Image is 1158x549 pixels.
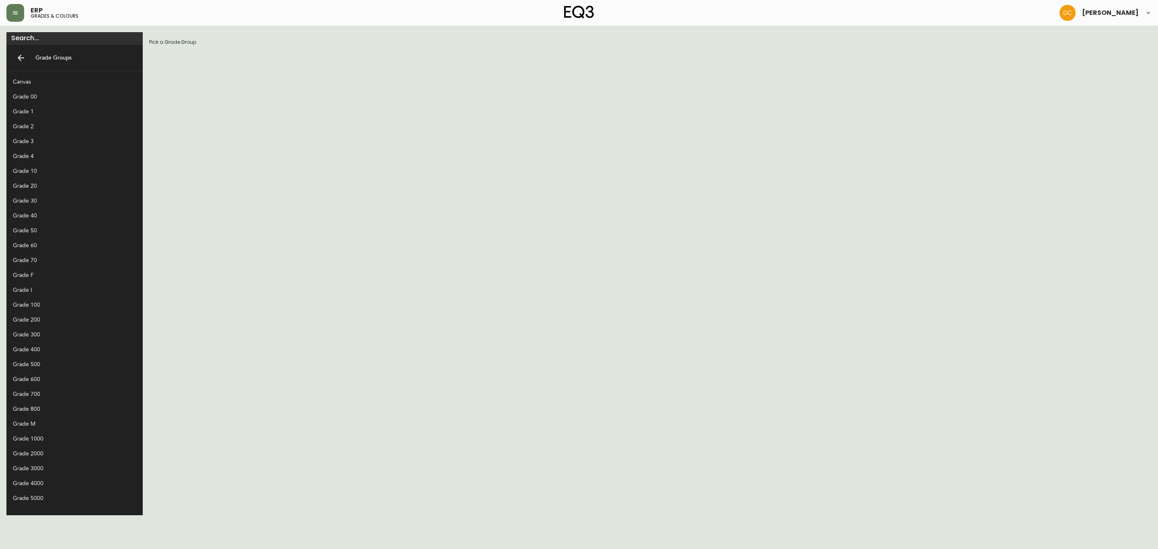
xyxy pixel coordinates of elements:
div: Grade 30 [13,197,123,205]
div: Grade 50 [6,223,143,238]
div: Grade 3 [13,137,123,145]
div: Grade 200 [13,315,123,324]
h6: Grade Groups [35,53,72,63]
div: Grade 700 [6,387,143,402]
div: Grade 2 [6,119,143,134]
div: Grade 4000 [13,479,123,488]
div: Grade 20 [13,182,123,190]
div: Grade 10 [13,167,123,175]
img: 7eb451d6983258353faa3212700b340b [1059,5,1076,21]
div: Grade 60 [6,238,143,253]
div: Grade 400 [6,342,143,357]
div: Grade 1 [13,107,123,116]
div: Grade 4 [13,152,123,160]
div: Grade 40 [6,208,143,223]
div: Grade 2000 [6,446,143,461]
div: Grade 100 [6,297,143,312]
div: Grade M [13,420,123,428]
div: Grade F [6,268,143,283]
div: Grade I [13,286,123,294]
div: Grade 500 [6,357,143,372]
div: Grade 800 [6,402,143,416]
div: Grade 40 [13,211,123,220]
div: Grade 2000 [13,449,123,458]
div: Grade 600 [13,375,123,383]
div: Grade 10 [6,164,143,178]
div: Grade 1000 [13,434,123,443]
div: Grade 300 [6,327,143,342]
div: Grade M [6,416,143,431]
input: Search... [11,32,138,45]
div: Grade 800 [13,405,123,413]
div: Grade F [13,271,123,279]
div: Grade 60 [13,241,123,250]
div: Canvas [6,74,143,89]
div: Grade I [6,283,143,297]
div: Grade 5000 [13,494,123,502]
div: Grade 3000 [13,464,123,473]
div: Grade 20 [6,178,143,193]
span: ERP [31,7,43,14]
div: Grade 100 [13,301,123,309]
span: [PERSON_NAME] [1082,10,1139,16]
div: Grade 70 [6,253,143,268]
div: Grade 50 [13,226,123,235]
div: Grade 00 [6,89,143,104]
div: Grade 600 [6,372,143,387]
div: Grade 300 [13,330,123,339]
div: Grade 200 [6,312,143,327]
div: Canvas [13,78,123,86]
a: Back [11,48,31,68]
div: Grade 4000 [6,476,143,491]
div: Grade 400 [13,345,123,354]
div: Grade 3 [6,134,143,149]
img: logo [564,6,594,18]
div: Pick a Grade Group [143,32,1152,515]
div: Grade 2 [13,122,123,131]
div: Grade 5000 [6,491,143,506]
div: Grade 700 [13,390,123,398]
div: Grade 500 [13,360,123,369]
div: Grade 3000 [6,461,143,476]
div: Grade 30 [6,193,143,208]
div: Grade 70 [13,256,123,264]
h5: grades & colours [31,14,78,18]
div: Grade 1 [6,104,143,119]
div: Grade 1000 [6,431,143,446]
div: Grade 00 [13,92,123,101]
div: Grade 4 [6,149,143,164]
